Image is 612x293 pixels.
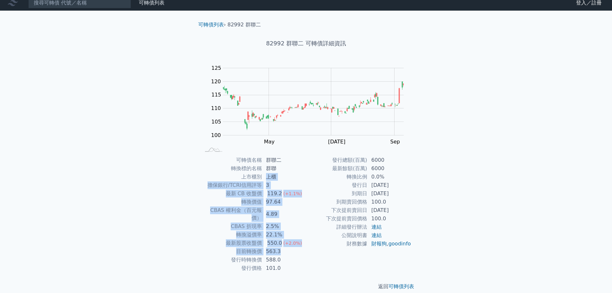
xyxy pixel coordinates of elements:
td: 6000 [368,156,412,164]
li: › [198,21,226,29]
td: 發行時轉換價 [201,256,262,264]
tspan: 125 [211,65,221,71]
tspan: May [264,139,275,145]
g: Series [223,82,404,130]
li: 82992 群聯二 [227,21,261,29]
td: , [368,240,412,248]
td: 擔保銀行/TCRI信用評等 [201,181,262,189]
td: 97.64 [262,198,306,206]
td: 下次提前賣回日 [306,206,368,215]
p: 返回 [193,283,419,290]
h1: 82992 群聯二 可轉債詳細資訊 [193,39,419,48]
td: 公開說明書 [306,231,368,240]
td: 563.3 [262,247,306,256]
td: 上市櫃別 [201,173,262,181]
td: 轉換比例 [306,173,368,181]
td: [DATE] [368,206,412,215]
tspan: 120 [211,78,221,85]
td: CBAS 權利金（百元報價） [201,206,262,222]
td: 6000 [368,164,412,173]
span: (+1.1%) [283,191,302,196]
td: 財務數據 [306,240,368,248]
td: 0.0% [368,173,412,181]
td: 可轉債名稱 [201,156,262,164]
tspan: 110 [211,105,221,111]
a: 可轉債列表 [198,22,224,28]
a: 財報狗 [371,241,387,247]
td: 發行總額(百萬) [306,156,368,164]
td: 100.0 [368,198,412,206]
a: 可轉債列表 [388,283,414,289]
td: 3 [262,181,306,189]
a: 連結 [371,232,382,238]
td: 上櫃 [262,173,306,181]
td: 下次提前賣回價格 [306,215,368,223]
td: 發行日 [306,181,368,189]
td: 轉換價值 [201,198,262,206]
td: 最新股票收盤價 [201,239,262,247]
td: 100.0 [368,215,412,223]
tspan: 115 [211,92,221,98]
td: 最新 CB 收盤價 [201,189,262,198]
td: 目前轉換價 [201,247,262,256]
td: 到期日 [306,189,368,198]
div: 550.0 [266,239,283,247]
tspan: Sep [390,139,400,145]
div: 119.2 [266,190,283,197]
a: goodinfo [388,241,411,247]
td: 22.1% [262,231,306,239]
td: CBAS 折現率 [201,222,262,231]
td: [DATE] [368,181,412,189]
td: 588.0 [262,256,306,264]
td: 到期賣回價格 [306,198,368,206]
td: 最新餘額(百萬) [306,164,368,173]
tspan: 105 [211,119,221,125]
td: 群聯 [262,164,306,173]
td: 轉換溢價率 [201,231,262,239]
td: 發行價格 [201,264,262,272]
td: 群聯二 [262,156,306,164]
td: 2.5% [262,222,306,231]
tspan: 100 [211,132,221,138]
td: 4.89 [262,206,306,222]
tspan: [DATE] [328,139,345,145]
iframe: Chat Widget [580,262,612,293]
td: 詳細發行辦法 [306,223,368,231]
td: 轉換標的名稱 [201,164,262,173]
td: [DATE] [368,189,412,198]
td: 101.0 [262,264,306,272]
g: Chart [208,65,413,145]
a: 連結 [371,224,382,230]
span: (+2.0%) [283,241,302,246]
